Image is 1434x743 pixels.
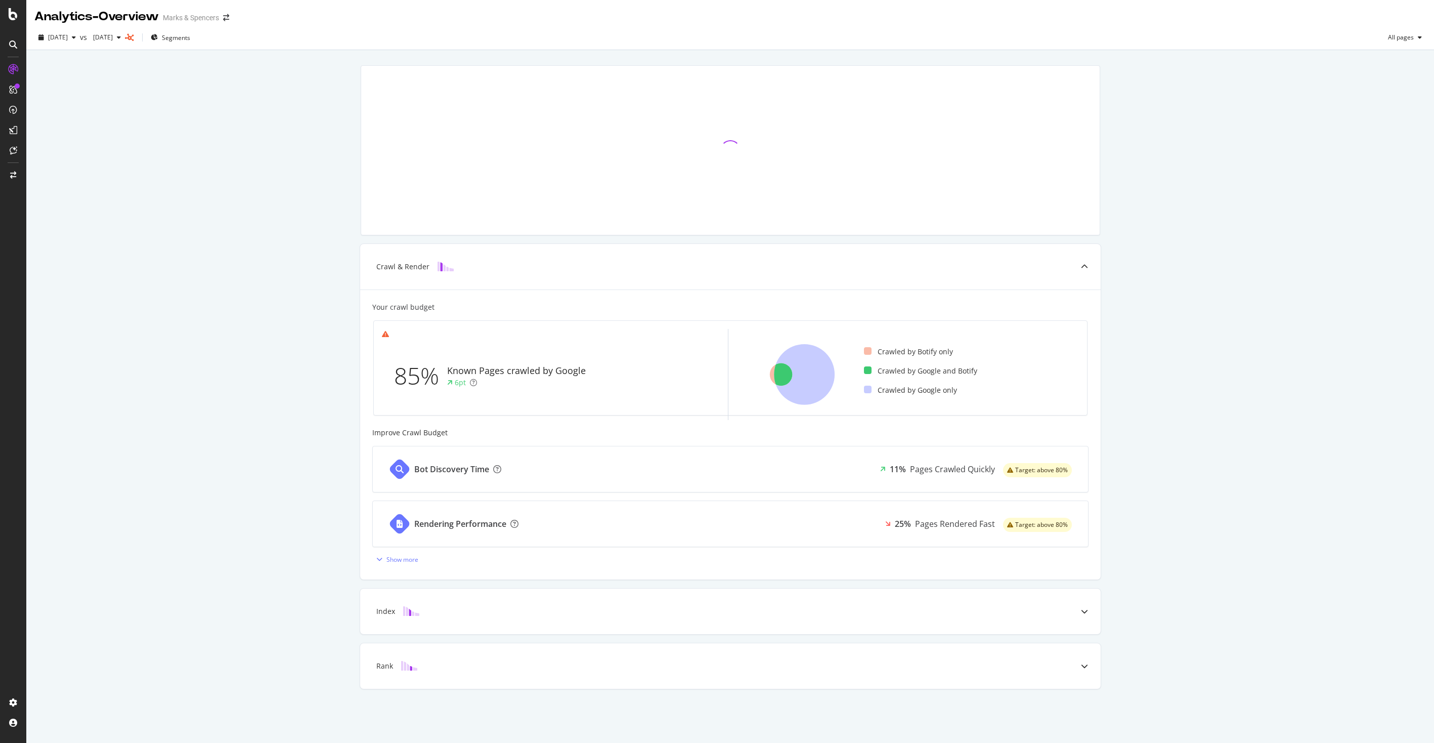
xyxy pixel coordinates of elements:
div: Marks & Spencers [163,13,219,23]
button: All pages [1384,29,1426,46]
div: Pages Crawled Quickly [910,464,995,475]
span: Segments [162,33,190,42]
div: Pages Rendered Fast [915,518,995,530]
span: Target: above 80% [1015,467,1068,473]
div: Index [376,606,395,616]
div: Rank [376,661,393,671]
div: 85% [394,359,447,393]
div: 6pt [455,378,466,388]
div: Crawled by Google only [864,385,957,395]
span: 2025 Aug. 9th [48,33,68,42]
button: Segments [147,29,194,46]
div: Rendering Performance [414,518,506,530]
div: Known Pages crawled by Google [447,364,586,378]
div: warning label [1003,463,1072,477]
button: [DATE] [34,29,80,46]
span: Target: above 80% [1015,522,1068,528]
div: 25% [895,518,911,530]
div: Crawled by Botify only [864,347,953,357]
a: Rendering Performance25%Pages Rendered Fastwarning label [372,501,1089,547]
span: All pages [1384,33,1414,42]
a: Bot Discovery Time11%Pages Crawled Quicklywarning label [372,446,1089,492]
div: Bot Discovery Time [414,464,489,475]
span: 2024 Sep. 21st [89,33,113,42]
div: Show more [386,555,418,564]
img: block-icon [438,262,454,271]
div: Improve Crawl Budget [372,428,1089,438]
div: 11% [890,464,906,475]
div: Your crawl budget [372,302,434,312]
div: warning label [1003,518,1072,532]
div: Analytics - Overview [34,8,159,25]
div: Crawled by Google and Botify [864,366,977,376]
button: [DATE] [89,29,125,46]
div: arrow-right-arrow-left [223,14,229,21]
img: block-icon [403,606,419,616]
div: Crawl & Render [376,262,429,272]
span: vs [80,32,89,43]
img: block-icon [401,661,417,671]
button: Show more [372,551,418,567]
